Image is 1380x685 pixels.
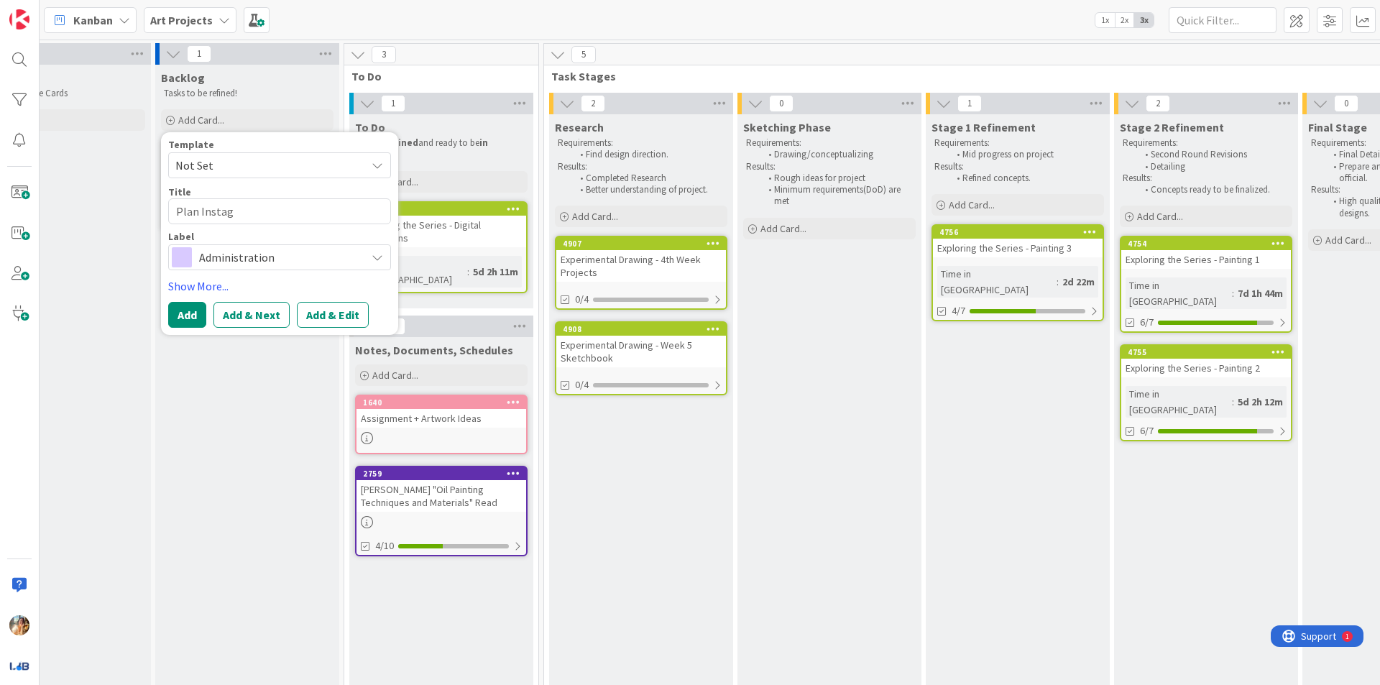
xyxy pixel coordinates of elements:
span: 6/7 [1140,315,1154,330]
p: Results: [746,161,913,173]
span: : [1232,285,1234,301]
span: 1 [957,95,982,112]
span: Template [168,139,214,150]
p: Results: [558,161,724,173]
div: 4908 [556,323,726,336]
li: Refined concepts. [949,173,1102,184]
span: 5 [571,46,596,63]
span: Stage 1 Refinement [931,120,1036,134]
span: Kanban [73,12,113,29]
button: Add [168,302,206,328]
span: Add Card... [1325,234,1371,247]
div: 4907 [563,239,726,249]
img: JF [9,615,29,635]
li: Concepts ready to be finalized. [1137,184,1290,196]
div: 4756Exploring the Series - Painting 3 [933,226,1103,257]
div: [PERSON_NAME] "Oil Painting Techniques and Materials" Read [356,480,526,512]
span: 0/4 [575,377,589,392]
strong: refined [385,137,418,149]
span: 4/10 [375,538,394,553]
div: Time in [GEOGRAPHIC_DATA] [937,266,1057,298]
p: Results: [934,161,1101,173]
div: Assignment + Artwork Ideas [356,409,526,428]
div: 4907Experimental Drawing - 4th Week Projects [556,237,726,282]
span: Label [168,231,194,242]
li: Better understanding of project. [572,184,725,196]
p: Requirements: [934,137,1101,149]
span: Research [555,120,604,134]
span: 0 [1334,95,1358,112]
li: Find design direction. [572,149,725,160]
span: Stage 2 Refinement [1120,120,1224,134]
span: To Do [351,69,520,83]
input: Quick Filter... [1169,7,1276,33]
div: 4908 [563,324,726,334]
div: Time in [GEOGRAPHIC_DATA] [1126,277,1232,309]
span: : [1232,394,1234,410]
span: 6/7 [1140,423,1154,438]
span: Add Card... [949,198,995,211]
div: 4811 [356,203,526,216]
span: 2 [1146,95,1170,112]
div: 4755 [1121,346,1291,359]
p: Requirements: [746,137,913,149]
div: 4755 [1128,347,1291,357]
li: Mid progress on project [949,149,1102,160]
li: Drawing/conceptualizing [760,149,914,160]
span: 3x [1134,13,1154,27]
span: 0 [769,95,793,112]
div: 4754Exploring the Series - Painting 1 [1121,237,1291,269]
li: Minimum requirements(DoD) are met [760,184,914,208]
img: Visit kanbanzone.com [9,9,29,29]
span: Add Card... [572,210,618,223]
div: 4756 [939,227,1103,237]
span: Add Card... [1137,210,1183,223]
span: To Do [355,120,385,134]
p: Card is and ready to be [358,137,525,161]
div: 4811 [363,204,526,214]
span: : [467,264,469,280]
span: 4/7 [952,303,965,318]
div: Experimental Drawing - 4th Week Projects [556,250,726,282]
li: Detailing [1137,161,1290,173]
span: Add Card... [178,114,224,127]
span: 1 [187,45,211,63]
a: Show More... [168,277,391,295]
p: Tasks to be refined! [164,88,331,99]
div: 4754 [1128,239,1291,249]
button: Add & Next [213,302,290,328]
div: 4755Exploring the Series - Painting 2 [1121,346,1291,377]
li: Second Round Revisions [1137,149,1290,160]
span: 1 [381,95,405,112]
div: 4811Exploring the Series - Digital Distortions [356,203,526,247]
span: 1x [1095,13,1115,27]
b: Art Projects [150,13,213,27]
span: Sketching Phase [743,120,831,134]
div: 1640 [363,397,526,408]
div: 5d 2h 11m [469,264,522,280]
div: 2d 22m [1059,274,1098,290]
div: Time in [GEOGRAPHIC_DATA] [361,256,467,288]
p: Requirements: [558,137,724,149]
span: 3 [372,46,396,63]
textarea: Plan Instag [168,198,391,224]
span: 0/4 [575,292,589,307]
div: 5d 2h 12m [1234,394,1287,410]
span: Not Set [175,156,355,175]
span: Final Stage [1308,120,1367,134]
button: Add & Edit [297,302,369,328]
label: Title [168,185,191,198]
span: : [1057,274,1059,290]
li: Completed Research [572,173,725,184]
div: Exploring the Series - Painting 1 [1121,250,1291,269]
div: 4756 [933,226,1103,239]
div: 7d 1h 44m [1234,285,1287,301]
div: Exploring the Series - Painting 3 [933,239,1103,257]
span: Administration [199,247,359,267]
span: Add Card... [760,222,806,235]
div: Experimental Drawing - Week 5 Sketchbook [556,336,726,367]
div: 2759 [363,469,526,479]
p: Requirements: [1123,137,1289,149]
span: Backlog [161,70,205,85]
div: 4908Experimental Drawing - Week 5 Sketchbook [556,323,726,367]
